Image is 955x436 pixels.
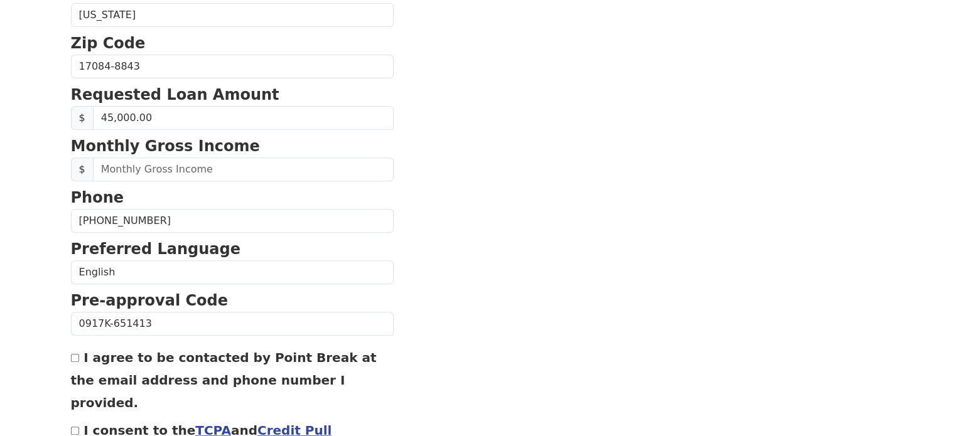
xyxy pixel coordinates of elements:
input: Zip Code [71,55,394,78]
strong: Requested Loan Amount [71,86,279,104]
strong: Preferred Language [71,240,240,258]
input: Pre-approval Code [71,312,394,336]
input: Monthly Gross Income [93,157,394,181]
strong: Pre-approval Code [71,292,229,309]
span: $ [71,106,94,130]
input: Requested Loan Amount [93,106,394,130]
span: $ [71,157,94,181]
strong: Zip Code [71,35,146,52]
input: Phone [71,209,394,233]
label: I agree to be contacted by Point Break at the email address and phone number I provided. [71,350,377,410]
p: Monthly Gross Income [71,135,394,157]
strong: Phone [71,189,124,206]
